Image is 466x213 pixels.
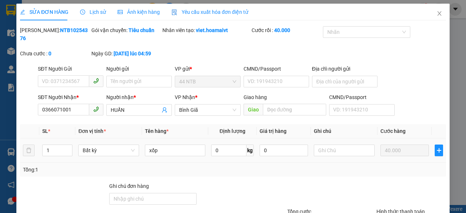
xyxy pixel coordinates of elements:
div: Người gửi [106,65,172,73]
button: delete [23,145,35,156]
span: Lịch sử [80,9,106,15]
b: 40.000 [274,27,290,33]
input: Ghi chú đơn hàng [109,193,197,205]
b: Tiêu chuẩn [129,27,154,33]
span: phone [93,106,99,112]
span: plus [435,147,443,153]
div: CMND/Passport [243,65,309,73]
img: icon [171,9,177,15]
div: [PERSON_NAME]: [20,26,90,42]
span: Bình Giã [179,104,236,115]
span: Định lượng [220,128,245,134]
button: Close [429,4,450,24]
span: SỬA ĐƠN HÀNG [20,9,68,15]
span: Yêu cầu xuất hóa đơn điện tử [171,9,248,15]
div: SĐT Người Nhận [38,93,103,101]
input: 0 [380,145,429,156]
div: SĐT Người Gửi [38,65,103,73]
div: Chưa cước : [20,50,90,58]
span: Đơn vị tính [78,128,106,134]
span: Tên hàng [145,128,169,134]
span: 44 NTB [179,76,236,87]
span: Cước hàng [380,128,405,134]
b: viet.hoamaivt [196,27,228,33]
div: Người nhận [106,93,172,101]
span: Bất kỳ [83,145,134,156]
div: Gói vận chuyển: [91,26,161,34]
span: Giao hàng [243,94,266,100]
div: Ngày GD: [91,50,161,58]
input: Địa chỉ của người gửi [312,76,378,87]
span: user-add [162,107,167,113]
span: phone [93,78,99,84]
th: Ghi chú [311,124,377,138]
div: CMND/Passport [329,93,395,101]
div: Địa chỉ người gửi [312,65,378,73]
input: VD: Bàn, Ghế [145,145,205,156]
button: plus [435,145,443,156]
b: [DATE] lúc 04:59 [114,51,151,56]
b: 0 [48,51,51,56]
div: VP gửi [175,65,240,73]
span: SL [42,128,48,134]
input: Ghi Chú [314,145,374,156]
span: close [437,11,442,16]
span: kg [246,145,254,156]
div: Cước rồi : [252,26,321,34]
label: Ghi chú đơn hàng [109,183,149,189]
b: NTB10254376 [20,27,88,41]
span: Ảnh kiện hàng [118,9,160,15]
span: Giao [243,104,262,115]
span: VP Nhận [175,94,195,100]
input: Dọc đường [262,104,326,115]
span: Giá trị hàng [260,128,287,134]
span: clock-circle [80,9,85,15]
span: edit [20,9,25,15]
div: Tổng: 1 [23,166,181,174]
div: Nhân viên tạo: [162,26,250,34]
span: picture [118,9,123,15]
